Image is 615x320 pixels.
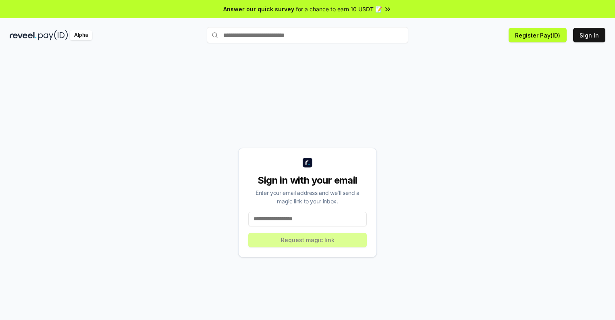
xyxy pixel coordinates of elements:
img: pay_id [38,30,68,40]
button: Register Pay(ID) [509,28,567,42]
div: Enter your email address and we’ll send a magic link to your inbox. [248,188,367,205]
img: logo_small [303,158,312,167]
span: Answer our quick survey [223,5,294,13]
img: reveel_dark [10,30,37,40]
div: Alpha [70,30,92,40]
div: Sign in with your email [248,174,367,187]
span: for a chance to earn 10 USDT 📝 [296,5,382,13]
button: Sign In [573,28,605,42]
